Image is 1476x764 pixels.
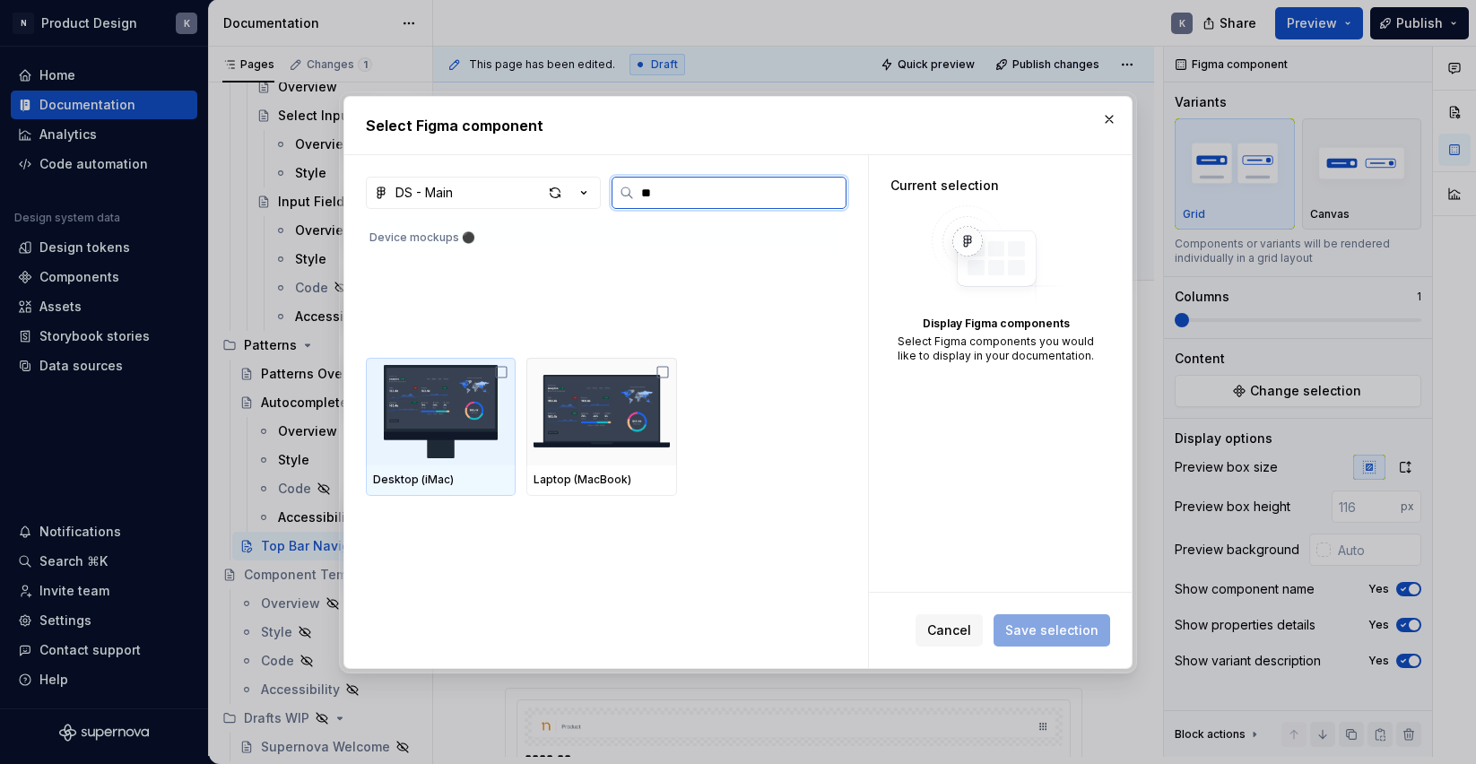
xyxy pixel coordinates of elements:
h2: Select Figma component [366,115,1110,136]
div: Display Figma components [890,317,1101,331]
div: Current selection [890,177,1101,195]
button: Cancel [916,614,983,647]
span: Cancel [927,621,971,639]
div: DS - Main [395,184,453,202]
div: Laptop (MacBook) [534,473,669,487]
div: Desktop (iMac) [373,473,508,487]
div: Select Figma components you would like to display in your documentation. [890,334,1101,363]
button: DS - Main [366,177,601,209]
